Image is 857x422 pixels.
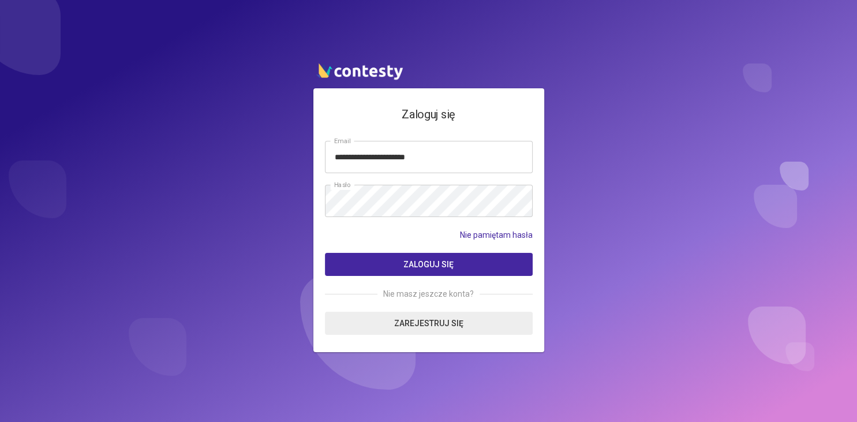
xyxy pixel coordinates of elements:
h4: Zaloguj się [325,106,533,124]
a: Nie pamiętam hasła [460,229,533,241]
button: Zaloguj się [325,253,533,276]
img: contesty logo [313,58,406,83]
span: Zaloguj się [403,260,454,269]
span: Nie masz jeszcze konta? [377,287,480,300]
a: Zarejestruj się [325,312,533,335]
